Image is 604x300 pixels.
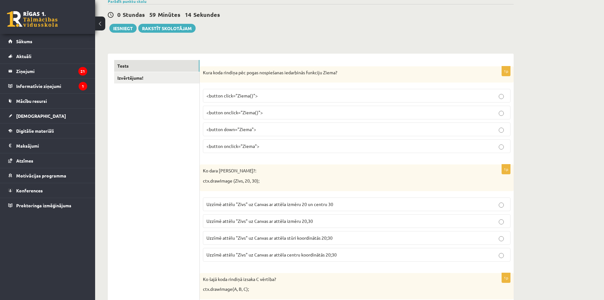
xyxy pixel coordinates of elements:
legend: Ziņojumi [16,64,87,78]
span: Minūtes [158,11,180,18]
span: Motivācijas programma [16,173,66,178]
span: Mācību resursi [16,98,47,104]
p: ctx.drawImage(A, B, C); [203,286,479,292]
input: <button onclick="Ziema"> [499,144,504,150]
a: Rīgas 1. Tālmācības vidusskola [7,11,58,27]
a: [DEMOGRAPHIC_DATA] [8,109,87,123]
a: Tests [114,60,199,72]
span: Aktuāli [16,53,31,59]
a: Atzīmes [8,153,87,168]
a: Izvērtējums! [114,72,199,84]
button: Iesniegt [109,24,137,33]
input: Uzzīmē attēlu "Zivs" uz Canvas ar attēla izmēru 20 un centru 30 [499,203,504,208]
p: ctx.drawImage (Zivs, 20, 30); [203,178,479,184]
a: Konferences [8,183,87,198]
span: 59 [149,11,156,18]
legend: Maksājumi [16,138,87,153]
p: Ko dara [PERSON_NAME]?: [203,168,479,174]
span: Uzzīmē attēlu "Zivs" uz Canvas ar attēla izmēru 20,30 [206,218,313,224]
span: 0 [117,11,120,18]
a: Maksājumi [8,138,87,153]
input: <button down="Ziema"> [499,128,504,133]
a: Proktoringa izmēģinājums [8,198,87,213]
input: <button onclick="Ziema()"> [499,111,504,116]
input: Uzzīmē attēlu "Zivs" uz Canvas ar attēla centru koordinātās 20;30 [499,253,504,258]
span: <button onclick="Ziema"> [206,143,259,149]
a: Ziņojumi21 [8,64,87,78]
a: Motivācijas programma [8,168,87,183]
input: Uzzīmē attēlu "Zivs" uz Canvas ar attēla stūri koordinātās 20;30 [499,236,504,241]
input: <button click="Ziema()"> [499,94,504,99]
input: Uzzīmē attēlu "Zivs" uz Canvas ar attēla izmēru 20,30 [499,219,504,224]
a: Informatīvie ziņojumi1 [8,79,87,93]
i: 21 [78,67,87,76]
span: Konferences [16,188,43,193]
span: Proktoringa izmēģinājums [16,203,71,208]
a: Mācību resursi [8,94,87,108]
span: <button onclick="Ziema()"> [206,110,263,115]
a: Digitālie materiāli [8,123,87,138]
span: Atzīmes [16,158,33,163]
i: 1 [79,82,87,90]
p: 1p [502,66,510,76]
span: Digitālie materiāli [16,128,54,134]
a: Aktuāli [8,49,87,63]
p: 1p [502,164,510,174]
span: Stundas [123,11,145,18]
p: Ko šajā koda rindiņā izsaka C vērtība? [203,276,479,283]
span: Uzzīmē attēlu "Zivs" uz Canvas ar attēla stūri koordinātās 20;30 [206,235,333,241]
span: Sekundes [193,11,220,18]
p: Kura koda rindiņa pēc pogas nospiešanas iedarbinās funkciju Ziema? [203,70,479,76]
span: Uzzīmē attēlu "Zivs" uz Canvas ar attēla izmēru 20 un centru 30 [206,201,333,207]
span: [DEMOGRAPHIC_DATA] [16,113,66,119]
span: Uzzīmē attēlu "Zivs" uz Canvas ar attēla centru koordinātās 20;30 [206,252,337,257]
legend: Informatīvie ziņojumi [16,79,87,93]
a: Rakstīt skolotājam [138,24,196,33]
p: 1p [502,273,510,283]
span: 14 [185,11,191,18]
a: Sākums [8,34,87,49]
span: Sākums [16,38,32,44]
span: <button down="Ziema"> [206,126,256,132]
span: <button click="Ziema()"> [206,93,258,98]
